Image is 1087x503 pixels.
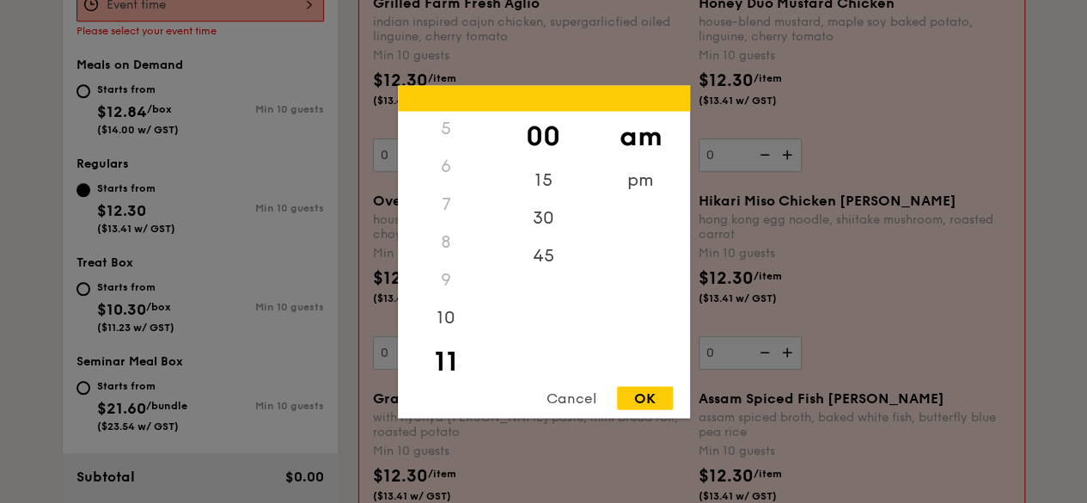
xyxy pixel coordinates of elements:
[495,161,592,199] div: 15
[398,223,495,261] div: 8
[398,185,495,223] div: 7
[495,236,592,274] div: 45
[398,336,495,386] div: 11
[495,111,592,161] div: 00
[592,161,689,199] div: pm
[398,298,495,336] div: 10
[617,386,673,409] div: OK
[495,199,592,236] div: 30
[398,261,495,298] div: 9
[529,386,614,409] div: Cancel
[398,109,495,147] div: 5
[398,147,495,185] div: 6
[592,111,689,161] div: am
